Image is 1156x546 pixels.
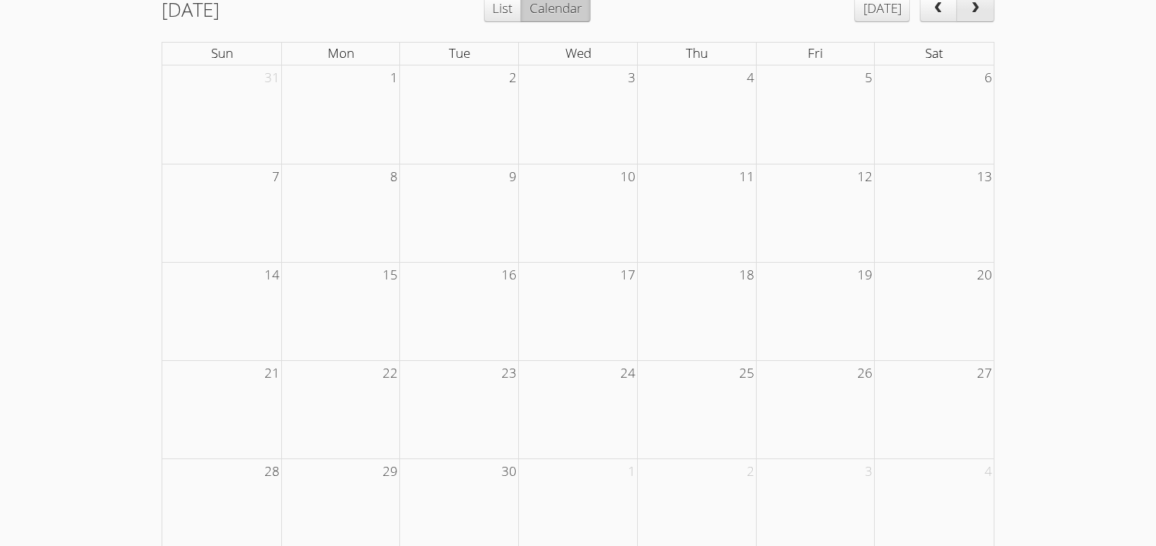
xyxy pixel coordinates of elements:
span: Mon [328,44,354,62]
span: 3 [863,459,874,484]
span: 12 [856,164,874,190]
span: 25 [738,361,756,386]
span: Sat [925,44,943,62]
span: Thu [686,44,708,62]
span: 8 [389,164,399,190]
span: 14 [263,263,281,288]
span: Fri [808,44,823,62]
span: 29 [381,459,399,484]
span: 1 [389,65,399,91]
span: 31 [263,65,281,91]
span: 9 [508,164,518,190]
span: 6 [983,65,994,91]
span: 21 [263,361,281,386]
span: 13 [975,164,994,190]
span: 15 [381,263,399,288]
span: 16 [500,263,518,288]
span: 17 [619,263,637,288]
span: 30 [500,459,518,484]
span: 4 [745,65,756,91]
span: 28 [263,459,281,484]
span: 2 [508,65,518,91]
span: 5 [863,65,874,91]
span: 11 [738,164,756,190]
span: Sun [211,44,233,62]
span: Wed [565,44,591,62]
span: 23 [500,361,518,386]
span: 22 [381,361,399,386]
span: 26 [856,361,874,386]
span: 10 [619,164,637,190]
span: 3 [626,65,637,91]
span: Tue [449,44,470,62]
span: 1 [626,459,637,484]
span: 18 [738,263,756,288]
span: 20 [975,263,994,288]
span: 27 [975,361,994,386]
span: 7 [271,164,281,190]
span: 19 [856,263,874,288]
span: 2 [745,459,756,484]
span: 24 [619,361,637,386]
span: 4 [983,459,994,484]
